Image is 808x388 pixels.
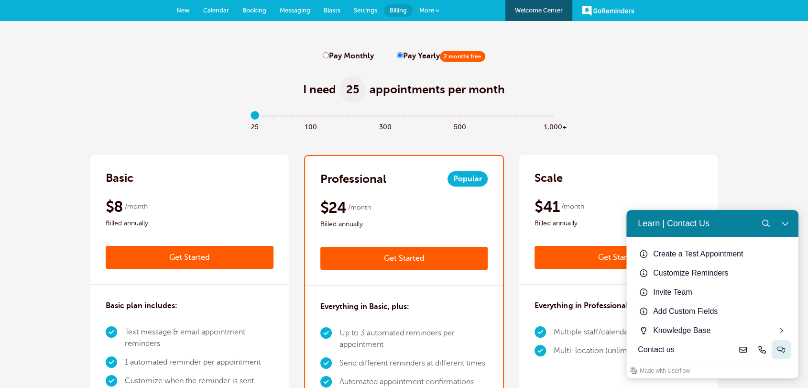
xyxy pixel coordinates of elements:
span: Billed annually [535,218,702,229]
span: Settings [354,7,377,14]
span: /month [125,201,148,212]
span: /month [348,202,371,213]
span: Booking [242,7,266,14]
input: Pay Yearly2 months free [397,52,403,58]
span: More [419,7,434,14]
span: Messaging [280,7,310,14]
a: Get Started [320,247,488,270]
h3: Everything in Basic, plus: [320,301,409,312]
li: Up to 3 automated reminders per appointment [339,324,488,354]
span: $41 [535,197,559,216]
span: appointments per month [370,82,505,97]
span: Billing [390,7,407,14]
h2: Scale [535,170,563,186]
li: 1 automated reminder per appointment [125,353,273,372]
iframe: Resource center [626,210,798,378]
span: 500 [451,121,470,132]
li: Send different reminders at different times [339,354,488,373]
li: Multiple staff/calendars (unlimited) [554,323,676,342]
label: Pay Monthly [323,52,374,61]
a: Get Started [535,246,702,269]
span: I need [303,82,336,97]
input: Pay Monthly [323,52,329,58]
a: Billing [384,4,413,17]
span: 25 [246,121,264,132]
span: $24 [320,198,347,217]
span: Blasts [324,7,340,14]
li: Text message & email appointment reminders [125,323,273,353]
span: New [176,7,190,14]
span: Billed annually [320,219,488,230]
li: Multi-location (unlimited locations) [554,342,676,360]
span: 2 months free [440,51,485,62]
h3: Basic plan includes: [106,300,177,311]
span: /month [561,201,584,212]
label: Pay Yearly [397,52,485,61]
h3: Everything in Professional, plus: [535,300,649,311]
span: 100 [302,121,320,132]
span: Billed annually [106,218,273,229]
a: Get Started [106,246,273,269]
span: 25 [340,76,366,103]
span: Popular [448,171,488,187]
span: $8 [106,197,123,216]
span: 300 [376,121,395,132]
h2: Basic [106,170,133,186]
span: Calendar [203,7,229,14]
span: 1,000+ [544,121,563,132]
h2: Professional [320,171,386,187]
